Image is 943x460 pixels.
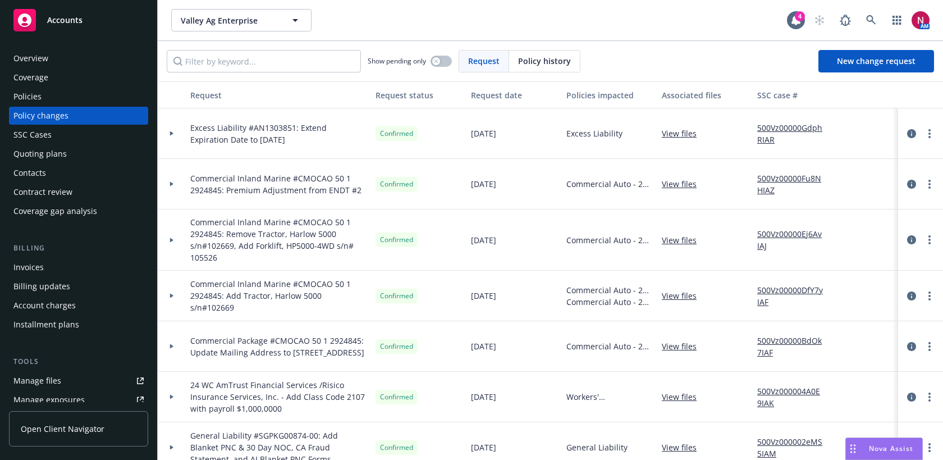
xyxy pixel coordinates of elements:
span: Accounts [47,16,83,25]
div: Policy changes [13,107,68,125]
span: [DATE] [471,290,496,302]
div: Toggle Row Expanded [158,159,186,209]
a: circleInformation [905,289,918,303]
span: Confirmed [380,179,413,189]
a: circleInformation [905,340,918,353]
div: Contract review [13,183,72,201]
span: [DATE] [471,340,496,352]
a: Coverage gap analysis [9,202,148,220]
div: Coverage [13,69,48,86]
span: Confirmed [380,443,413,453]
a: Coverage [9,69,148,86]
span: Commercial Inland Marine #CMOCAO 50 1 2924845: Premium Adjustment from ENDT #2 [190,172,367,196]
div: Toggle Row Expanded [158,108,186,159]
span: Confirmed [380,392,413,402]
a: 500Vz00000GdphRIAR [757,122,832,145]
div: Tools [9,356,148,367]
span: Request [468,55,500,67]
span: Excess Liability [566,127,622,139]
div: SSC Cases [13,126,52,144]
a: Accounts [9,4,148,36]
div: Policies [13,88,42,106]
span: [DATE] [471,127,496,139]
span: Nova Assist [869,444,913,453]
span: [DATE] [471,441,496,453]
div: Request [190,89,367,101]
div: Toggle Row Expanded [158,321,186,372]
span: Confirmed [380,129,413,139]
button: Request status [371,81,466,108]
div: Policies impacted [566,89,653,101]
input: Filter by keyword... [167,50,361,72]
span: Commercial Auto - 24-25 Auto & INLM [566,284,653,296]
a: View files [662,391,706,403]
div: Account charges [13,297,76,315]
span: Confirmed [380,341,413,352]
a: Start snowing [808,9,831,31]
div: Toggle Row Expanded [158,209,186,271]
div: Toggle Row Expanded [158,372,186,422]
div: Toggle Row Expanded [158,271,186,321]
button: Request [186,81,371,108]
a: 500Vz00000DfY7yIAF [757,284,832,308]
img: photo [912,11,930,29]
a: more [923,289,936,303]
div: Coverage gap analysis [13,202,97,220]
a: Contract review [9,183,148,201]
a: View files [662,290,706,302]
span: General Liability [566,441,628,453]
div: Request date [471,89,557,101]
span: Excess Liability #AN1303851: Extend Expiration Date to [DATE] [190,122,367,145]
div: Billing [9,243,148,254]
span: [DATE] [471,391,496,403]
a: Switch app [886,9,908,31]
div: Contacts [13,164,46,182]
button: Associated files [657,81,753,108]
span: Commercial Auto - 23-24 Auto [566,296,653,308]
a: circleInformation [905,233,918,247]
span: Commercial Auto - 23-24 Auto [566,340,653,352]
a: 500Vz00000BdOk7IAF [757,335,832,358]
a: Policy changes [9,107,148,125]
a: more [923,127,936,140]
span: Show pending only [368,56,426,66]
a: Report a Bug [834,9,857,31]
button: Nova Assist [845,438,923,460]
div: Overview [13,49,48,67]
div: Manage exposures [13,391,85,409]
a: 500Vz00000Ej6AvIAJ [757,228,832,252]
span: Workers' Compensation [566,391,653,403]
div: Request status [376,89,462,101]
span: Commercial Inland Marine #CMOCAO 50 1 2924845: Remove Tractor, Harlow 5000 s/n#102669, Add Forkli... [190,216,367,263]
span: Commercial Auto - 23-24 Auto [566,234,653,246]
span: Confirmed [380,235,413,245]
div: SSC case # [757,89,832,101]
span: [DATE] [471,234,496,246]
span: Open Client Navigator [21,423,104,435]
a: View files [662,441,706,453]
div: Drag to move [846,438,860,459]
a: 500Vz000004A0E9IAK [757,385,832,409]
div: Installment plans [13,316,79,334]
span: Commercial Package #CMOCAO 50 1 2924845: Update Mailing Address to [STREET_ADDRESS] [190,335,367,358]
a: Account charges [9,297,148,315]
a: Invoices [9,258,148,276]
a: Quoting plans [9,145,148,163]
button: Valley Ag Enterprise [171,9,312,31]
div: Manage files [13,372,61,390]
div: Quoting plans [13,145,67,163]
a: Contacts [9,164,148,182]
span: 24 WC AmTrust Financial Services /Risico Insurance Services, Inc. - Add Class Code 2107 with payr... [190,379,367,415]
a: more [923,441,936,454]
a: more [923,390,936,404]
a: more [923,177,936,191]
div: Invoices [13,258,44,276]
a: Manage exposures [9,391,148,409]
a: 500Vz000002eMS5IAM [757,436,832,459]
a: Installment plans [9,316,148,334]
span: Policy history [518,55,571,67]
a: SSC Cases [9,126,148,144]
span: Confirmed [380,291,413,301]
button: Request date [466,81,562,108]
